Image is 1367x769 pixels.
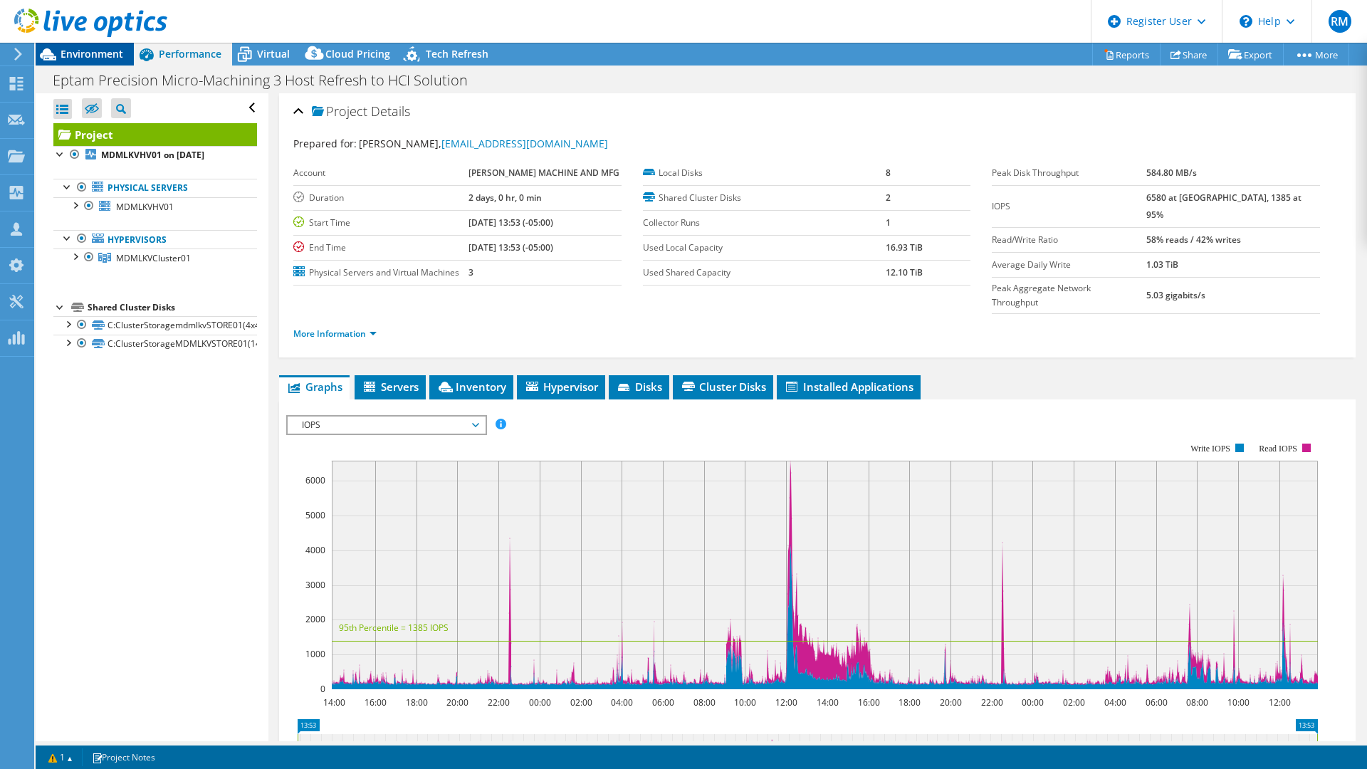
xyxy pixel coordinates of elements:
b: [DATE] 13:53 (-05:00) [468,241,553,253]
text: 06:00 [1146,696,1168,708]
label: Start Time [293,216,468,230]
b: 584.80 MB/s [1146,167,1197,179]
b: MDMLKVHV01 on [DATE] [101,149,204,161]
span: Hypervisor [524,380,598,394]
a: 1 [38,748,83,766]
a: Hypervisors [53,230,257,249]
text: 00:00 [529,696,551,708]
span: Disks [616,380,662,394]
span: Servers [362,380,419,394]
label: Peak Disk Throughput [992,166,1146,180]
a: MDMLKVHV01 on [DATE] [53,146,257,164]
text: 22:00 [488,696,510,708]
text: 08:00 [1186,696,1208,708]
span: Cloud Pricing [325,47,390,61]
a: Project Notes [82,748,165,766]
label: Used Shared Capacity [643,266,886,280]
text: 12:00 [1269,696,1291,708]
label: Average Daily Write [992,258,1146,272]
a: More [1283,43,1349,66]
text: 14:00 [817,696,839,708]
text: 02:00 [570,696,592,708]
text: 00:00 [1022,696,1044,708]
b: 16.93 TiB [886,241,923,253]
span: Project [312,105,367,119]
text: 22:00 [981,696,1003,708]
span: Tech Refresh [426,47,488,61]
label: Peak Aggregate Network Throughput [992,281,1146,310]
span: MDMLKVCluster01 [116,252,191,264]
text: 20:00 [446,696,468,708]
svg: \n [1240,15,1252,28]
a: Project [53,123,257,146]
text: 02:00 [1063,696,1085,708]
b: 12.10 TiB [886,266,923,278]
label: Account [293,166,468,180]
a: More Information [293,328,377,340]
b: 5.03 gigabits/s [1146,289,1205,301]
text: 4000 [305,544,325,556]
text: 06:00 [652,696,674,708]
text: 5000 [305,509,325,521]
label: Used Local Capacity [643,241,886,255]
b: 1 [886,216,891,229]
a: Share [1160,43,1218,66]
text: 1000 [305,648,325,660]
span: [PERSON_NAME], [359,137,608,150]
span: RM [1329,10,1351,33]
a: Export [1217,43,1284,66]
text: 16:00 [858,696,880,708]
b: 1.03 TiB [1146,258,1178,271]
text: 12:00 [775,696,797,708]
text: 14:00 [323,696,345,708]
label: End Time [293,241,468,255]
label: Collector Runs [643,216,886,230]
b: [DATE] 13:53 (-05:00) [468,216,553,229]
span: IOPS [295,417,478,434]
label: IOPS [992,199,1146,214]
text: 16:00 [365,696,387,708]
label: Local Disks [643,166,886,180]
span: Virtual [257,47,290,61]
b: 2 [886,192,891,204]
b: 6580 at [GEOGRAPHIC_DATA], 1385 at 95% [1146,192,1301,221]
label: Duration [293,191,468,205]
a: MDMLKVHV01 [53,197,257,216]
b: 58% reads / 42% writes [1146,234,1241,246]
label: Shared Cluster Disks [643,191,886,205]
text: Read IOPS [1259,444,1298,454]
span: MDMLKVHV01 [116,201,174,213]
span: Details [371,103,410,120]
span: Inventory [436,380,506,394]
text: 08:00 [693,696,716,708]
text: 2000 [305,613,325,625]
a: Physical Servers [53,179,257,197]
label: Read/Write Ratio [992,233,1146,247]
text: Write IOPS [1190,444,1230,454]
span: Cluster Disks [680,380,766,394]
text: 95th Percentile = 1385 IOPS [339,622,449,634]
b: 8 [886,167,891,179]
span: Installed Applications [784,380,913,394]
label: Prepared for: [293,137,357,150]
label: Physical Servers and Virtual Machines [293,266,468,280]
div: Shared Cluster Disks [88,299,257,316]
a: C:ClusterStorageMDMLKVSTORE01(14x1.2TBHDD) [53,335,257,353]
a: [EMAIL_ADDRESS][DOMAIN_NAME] [441,137,608,150]
b: 3 [468,266,473,278]
span: Graphs [286,380,342,394]
text: 6000 [305,474,325,486]
text: 20:00 [940,696,962,708]
span: Performance [159,47,221,61]
text: 10:00 [1227,696,1250,708]
text: 3000 [305,579,325,591]
text: 18:00 [899,696,921,708]
text: 04:00 [1104,696,1126,708]
text: 18:00 [406,696,428,708]
b: 2 days, 0 hr, 0 min [468,192,542,204]
a: C:ClusterStoragemdmlkvSTORE01(4x400GBand4x1.6TB) [53,316,257,335]
b: [PERSON_NAME] MACHINE AND MFG [468,167,619,179]
h1: Eptam Precision Micro-Machining 3 Host Refresh to HCI Solution [46,73,490,88]
text: 04:00 [611,696,633,708]
span: Environment [61,47,123,61]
